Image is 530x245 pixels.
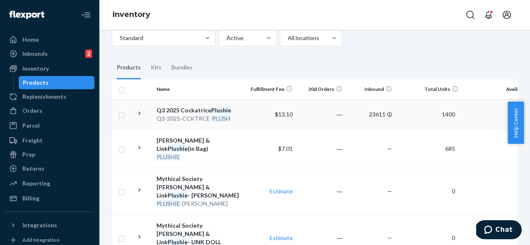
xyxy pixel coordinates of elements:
div: Reporting [22,179,50,188]
div: Products [117,56,141,79]
span: — [387,145,392,152]
button: Integrations [5,219,94,232]
th: Inbound [346,79,395,99]
input: Standard [119,34,120,42]
button: Close Navigation [78,7,94,23]
button: Open account menu [499,7,515,23]
em: PLUSHIE [157,200,180,207]
a: Add Integration [5,235,94,245]
span: 0 [448,234,458,241]
a: Estimate [270,234,293,241]
a: Inbounds2 [5,47,94,60]
div: Add Integration [22,236,59,243]
div: Billing [22,194,39,202]
a: Orders [5,104,94,117]
div: Replenishments [22,93,66,101]
div: Inbounds [22,50,48,58]
div: Q3-2025-CCKTRCE- [157,114,243,123]
div: 2 [85,50,92,58]
a: Inventory [113,10,150,19]
em: PLUSH [212,115,230,122]
button: Help Center [508,102,524,144]
th: Fulfillment Fee [246,79,296,99]
span: 685 [442,145,458,152]
a: Reporting [5,177,94,190]
em: Plushie [211,107,231,114]
div: [PERSON_NAME] & Link (in Bag) [157,136,243,153]
a: Prep [5,148,94,161]
div: Freight [22,136,43,145]
a: Freight [5,134,94,147]
span: $7.01 [278,145,293,152]
a: Inventory [5,62,94,75]
a: Parcel [5,119,94,132]
th: 30d Orders [296,79,346,99]
div: -[PERSON_NAME] [157,200,243,208]
button: Open Search Box [462,7,479,23]
th: Total Units [395,79,462,99]
div: Prep [22,150,35,159]
div: Products [23,78,48,87]
a: Replenishments [5,90,94,103]
td: ― [296,129,346,168]
a: Home [5,33,94,46]
div: Parcel [22,121,40,130]
input: All locations [287,34,288,42]
span: $13.10 [275,111,293,118]
a: Estimate [270,188,293,195]
em: Plushie [168,192,188,199]
div: Kits [151,56,161,79]
iframe: Opens a widget where you can chat to one of our agents [476,220,522,241]
a: Billing [5,192,94,205]
div: Home [22,36,39,44]
a: Products [19,76,95,89]
div: Integrations [22,221,57,229]
div: Returns [22,164,44,173]
div: Q3 2025 Cockatrice [157,106,243,114]
span: 1400 [438,111,458,118]
em: Plushie [168,145,188,152]
td: ― [296,168,346,214]
span: 0 [448,188,458,195]
td: 23611 [346,99,395,129]
div: Bundles [171,56,193,79]
a: Returns [5,162,94,175]
div: Mythical Society [PERSON_NAME] & Link - [PERSON_NAME] [157,175,243,200]
span: — [387,234,392,241]
img: Flexport logo [9,11,44,19]
span: — [387,188,392,195]
button: Open notifications [480,7,497,23]
em: PLUSHIE [157,153,180,160]
div: Orders [22,107,42,115]
th: Name [153,79,246,99]
ol: breadcrumbs [106,3,157,27]
td: ― [296,99,346,129]
div: Inventory [22,64,49,73]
